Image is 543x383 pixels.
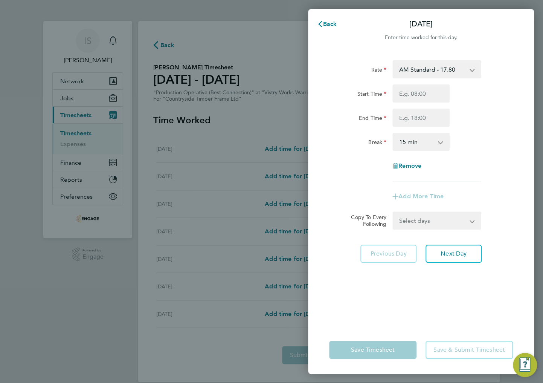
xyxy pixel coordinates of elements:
label: End Time [359,115,386,124]
button: Engage Resource Center [513,353,537,377]
p: [DATE] [409,19,433,29]
label: Copy To Every Following [345,214,386,227]
input: E.g. 18:00 [392,109,450,127]
label: Break [368,139,386,148]
button: Next Day [426,245,482,263]
button: Remove [392,163,421,169]
button: Back [310,17,345,32]
input: E.g. 08:00 [392,84,450,103]
span: Next Day [441,250,467,257]
div: Enter time worked for this day. [308,33,534,42]
label: Start Time [357,90,386,100]
span: Remove [398,162,421,169]
span: Back [323,20,337,28]
label: Rate [371,66,386,75]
